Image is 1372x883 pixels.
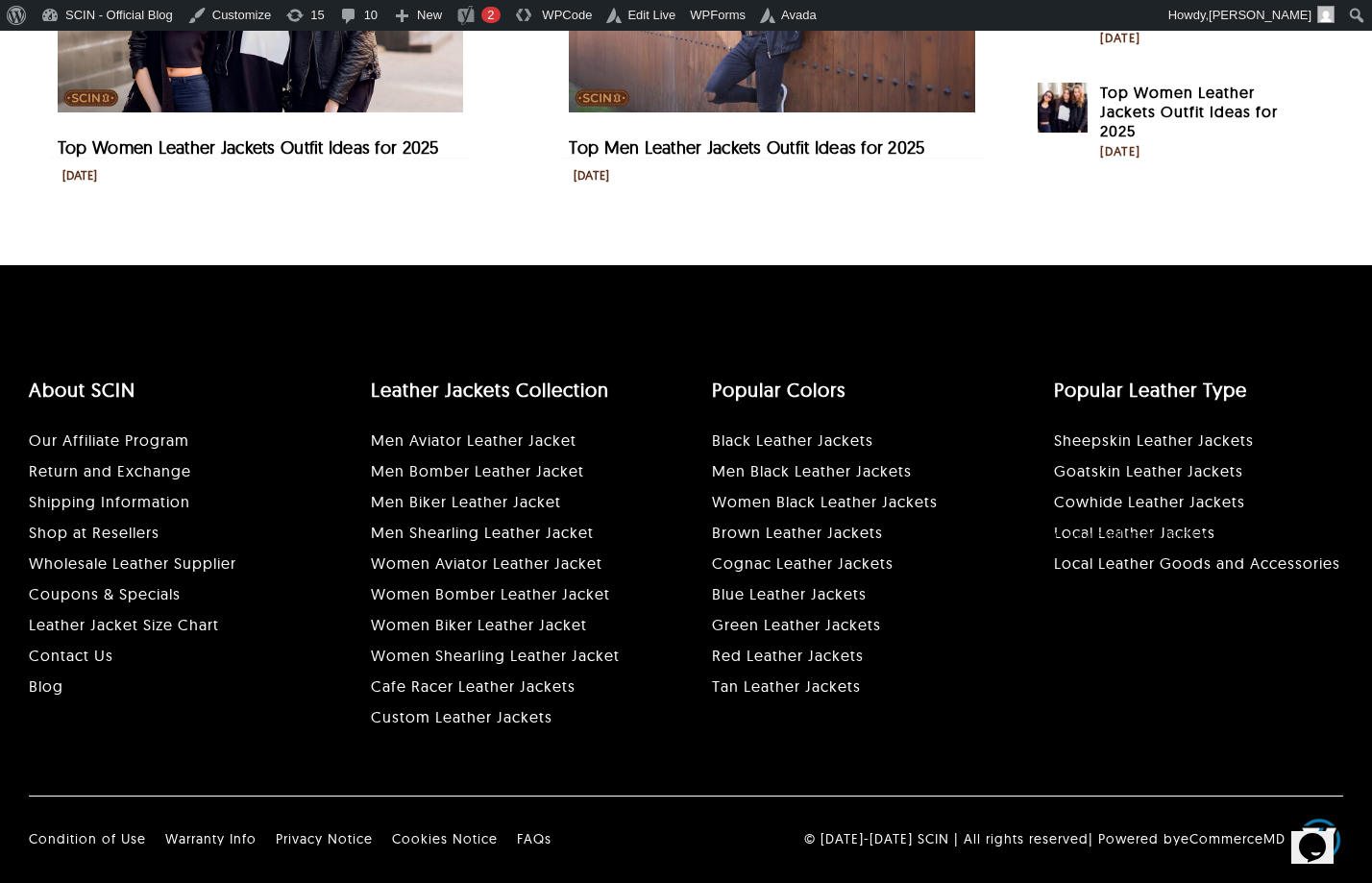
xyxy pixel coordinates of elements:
[712,430,873,450] a: Black Leather Jackets
[1100,142,1314,161] div: [DATE]
[1209,8,1311,22] span: [PERSON_NAME]
[569,136,924,159] a: Top Men Leather Jackets Outfit Ideas for 2025
[29,676,63,696] a: Blog
[1038,85,1088,104] a: Top Women Leather Jackets Outfit Ideas for 2025
[371,553,602,573] a: Women Aviator Leather Jacket
[29,584,181,603] a: Coupons & Specials
[371,378,609,402] a: Leather Jackets Collection
[371,646,620,665] a: Women Shearling Leather Jacket
[29,492,190,511] a: Shipping Information
[29,830,146,847] a: Condition of Use
[1181,829,1286,849] a: eCommerceMD
[712,646,864,665] a: Red Leather Jackets
[371,523,594,542] a: Men Shearling Leather Jacket
[29,461,191,480] a: Return and Exchange
[712,584,867,603] a: Blue Leather Jackets
[371,615,587,634] a: Women Biker Leather Jacket
[371,676,576,696] a: Cafe Racer Leather Jackets
[712,523,883,542] a: Brown Leather Jackets
[1038,83,1088,133] img: Explore top leather jacket outfits women
[29,646,113,665] a: Contact Us
[58,136,439,159] a: Top Women Leather Jackets Outfit Ideas for 2025
[1054,430,1254,450] a: Sheepskin Leather Jackets
[1054,378,1247,402] a: Popular Leather Type
[712,615,881,634] a: Green Leather Jackets
[712,492,938,511] a: Women Black Leather Jackets
[712,378,845,402] a: Popular Colors
[371,461,584,480] a: Men Bomber Leather Jacket
[276,830,373,847] a: Privacy Notice
[62,168,98,184] div: [DATE]
[804,816,1343,864] p: © [DATE]-[DATE] SCIN | All rights reserved| Powered by
[1054,492,1245,511] a: Cowhide Leather Jackets
[1291,806,1353,864] iframe: chat widget
[1100,29,1314,48] div: [DATE]
[29,523,159,542] a: Shop at Resellers
[29,378,135,402] a: About SCIN
[371,584,610,603] a: Women Bomber Leather Jacket
[517,830,551,847] a: FAQs
[392,830,498,847] a: Cookies Notice
[712,553,894,573] a: Cognac Leather Jackets
[487,8,494,22] span: 2
[29,615,219,634] a: Leather Jacket Size Chart
[8,8,317,37] span: Welcome to our site, if you need help simply reply to this message, we are online and ready to help.
[29,430,189,450] a: Our Affiliate Program
[371,707,552,726] a: Custom Leather Jackets
[8,8,354,38] div: Welcome to our site, if you need help simply reply to this message, we are online and ready to help.
[165,830,257,847] a: Warranty Info
[29,553,236,573] a: Wholesale Leather Supplier
[1007,504,1353,797] iframe: chat widget
[574,168,609,184] div: [DATE]
[1054,461,1243,480] a: Goatskin Leather Jackets
[371,492,561,511] a: Men Biker Leather Jacket
[712,676,861,696] a: Tan Leather Jackets
[712,461,912,480] a: Men Black Leather Jackets
[371,430,576,450] a: Men Aviator Leather Jacket
[1100,83,1314,140] a: Top Women Leather Jackets Outfit Ideas for 2025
